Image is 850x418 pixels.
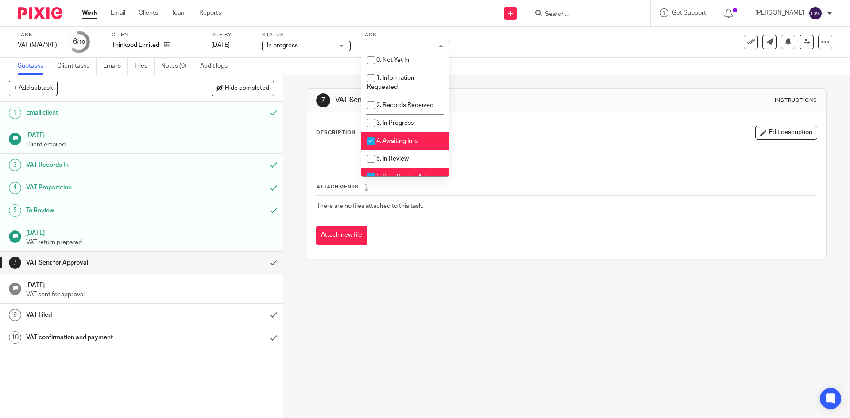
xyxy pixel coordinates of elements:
[139,8,158,17] a: Clients
[672,10,706,16] span: Get Support
[77,40,85,45] small: /10
[267,42,298,49] span: In progress
[18,41,57,50] div: VAT (M/A/N/F)
[335,96,586,105] h1: VAT Sent for Approval
[212,81,274,96] button: Hide completed
[317,184,359,189] span: Attachments
[26,158,179,172] h1: VAT Records In
[26,279,274,290] h1: [DATE]
[211,31,251,38] label: Due by
[161,58,193,75] a: Notes (0)
[376,156,409,162] span: 5. In Review
[171,8,186,17] a: Team
[9,159,21,171] div: 3
[9,204,21,217] div: 5
[9,81,58,96] button: + Add subtask
[73,37,85,47] div: 6
[376,120,414,126] span: 3. In Progress
[755,126,817,140] button: Edit description
[544,11,624,19] input: Search
[112,41,159,50] p: Thinkpod Limited
[9,309,21,321] div: 9
[57,58,97,75] a: Client tasks
[26,256,179,269] h1: VAT Sent for Approval
[26,181,179,194] h1: VAT Preparation
[9,331,21,344] div: 10
[111,8,125,17] a: Email
[112,31,200,38] label: Client
[26,140,274,149] p: Client emailed
[225,85,269,92] span: Hide completed
[376,138,418,144] span: 4. Awaiting Info
[26,290,274,299] p: VAT sent for approval
[376,174,427,180] span: 6. Post Review Adj
[211,42,230,48] span: [DATE]
[9,107,21,119] div: 1
[26,238,274,247] p: VAT return prepared
[316,93,330,107] div: 7
[317,203,423,209] span: There are no files attached to this task.
[362,31,450,38] label: Tags
[18,58,50,75] a: Subtasks
[26,106,179,119] h1: Email client
[316,129,355,136] p: Description
[26,331,179,344] h1: VAT confirmation and payment
[26,226,274,238] h1: [DATE]
[376,102,433,108] span: 2. Records Received
[9,257,21,269] div: 7
[199,8,221,17] a: Reports
[103,58,128,75] a: Emails
[26,308,179,322] h1: VAT Filed
[9,182,21,194] div: 4
[135,58,155,75] a: Files
[316,226,367,245] button: Attach new file
[775,97,817,104] div: Instructions
[26,204,179,217] h1: To Review
[82,8,97,17] a: Work
[200,58,234,75] a: Audit logs
[26,129,274,140] h1: [DATE]
[18,31,57,38] label: Task
[18,7,62,19] img: Pixie
[376,57,409,63] span: 0. Not Yet In
[367,75,414,90] span: 1. Information Requested
[755,8,804,17] p: [PERSON_NAME]
[808,6,823,20] img: svg%3E
[262,31,351,38] label: Status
